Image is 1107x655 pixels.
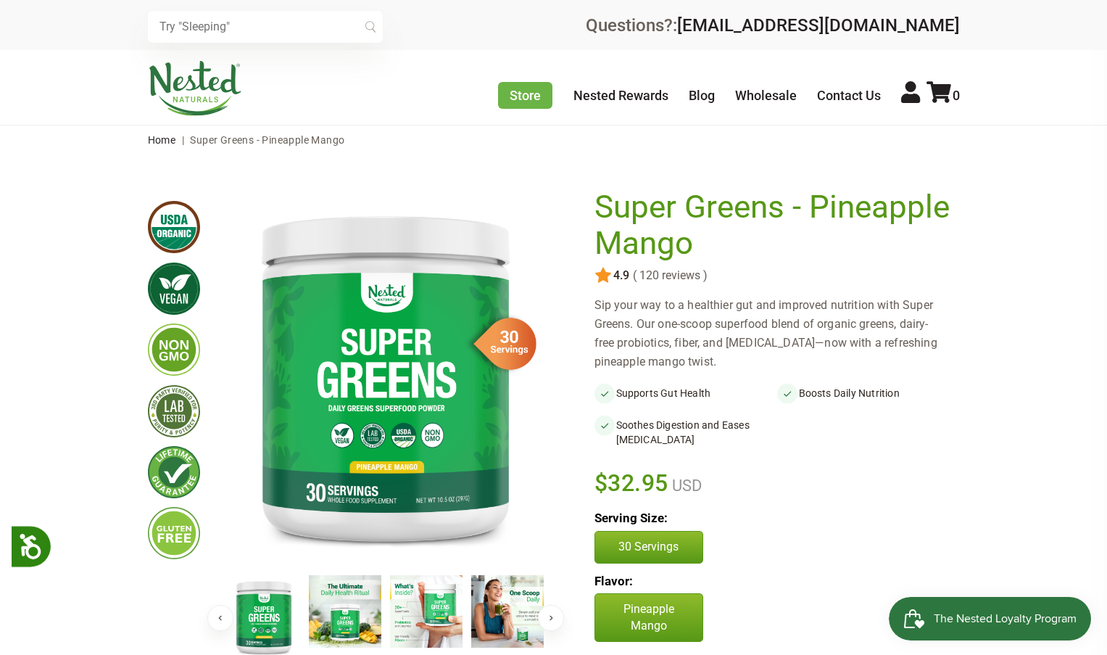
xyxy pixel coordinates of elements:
[223,189,548,563] img: Super Greens - Pineapple Mango
[817,88,881,103] a: Contact Us
[538,605,564,631] button: Next
[612,269,629,282] span: 4.9
[594,531,703,563] button: 30 Servings
[594,511,668,525] b: Serving Size:
[594,467,669,499] span: $32.95
[464,313,536,375] img: sg-servings-30.png
[953,88,960,103] span: 0
[594,593,703,642] p: Pineapple Mango
[178,134,188,146] span: |
[207,605,233,631] button: Previous
[148,11,383,43] input: Try "Sleeping"
[926,88,960,103] a: 0
[677,15,960,36] a: [EMAIL_ADDRESS][DOMAIN_NAME]
[148,324,200,376] img: gmofree
[148,385,200,437] img: thirdpartytested
[148,263,200,315] img: vegan
[586,17,960,34] div: Questions?:
[148,61,242,116] img: Nested Naturals
[594,383,777,403] li: Supports Gut Health
[594,296,960,371] div: Sip your way to a healthier gut and improved nutrition with Super Greens. Our one-scoop superfood...
[594,189,953,261] h1: Super Greens - Pineapple Mango
[190,134,344,146] span: Super Greens - Pineapple Mango
[689,88,715,103] a: Blog
[594,415,777,450] li: Soothes Digestion and Eases [MEDICAL_DATA]
[889,597,1093,640] iframe: Button to open loyalty program pop-up
[148,446,200,498] img: lifetimeguarantee
[594,574,633,588] b: Flavor:
[148,201,200,253] img: usdaorganic
[735,88,797,103] a: Wholesale
[594,267,612,284] img: star.svg
[309,575,381,648] img: Super Greens - Pineapple Mango
[573,88,668,103] a: Nested Rewards
[629,269,708,282] span: ( 120 reviews )
[148,507,200,559] img: glutenfree
[668,477,702,495] span: USD
[610,539,688,555] p: 30 Servings
[390,575,463,648] img: Super Greens - Pineapple Mango
[498,82,552,109] a: Store
[471,575,544,648] img: Super Greens - Pineapple Mango
[148,134,176,146] a: Home
[777,383,960,403] li: Boosts Daily Nutrition
[148,125,960,155] nav: breadcrumbs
